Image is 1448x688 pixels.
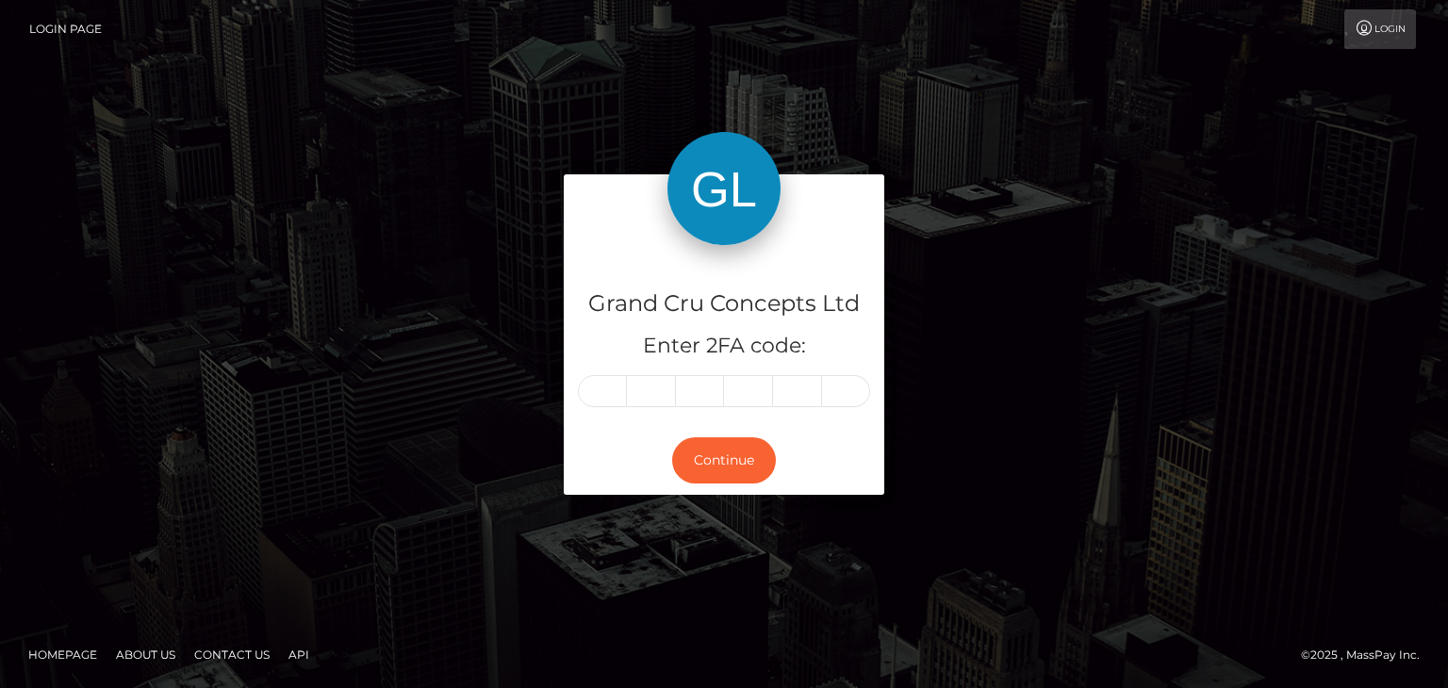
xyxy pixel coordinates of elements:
[281,640,317,669] a: API
[21,640,105,669] a: Homepage
[29,9,102,49] a: Login Page
[672,437,776,483] button: Continue
[667,132,781,245] img: Grand Cru Concepts Ltd
[578,332,870,361] h5: Enter 2FA code:
[1301,645,1434,665] div: © 2025 , MassPay Inc.
[1344,9,1416,49] a: Login
[108,640,183,669] a: About Us
[578,287,870,320] h4: Grand Cru Concepts Ltd
[187,640,277,669] a: Contact Us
